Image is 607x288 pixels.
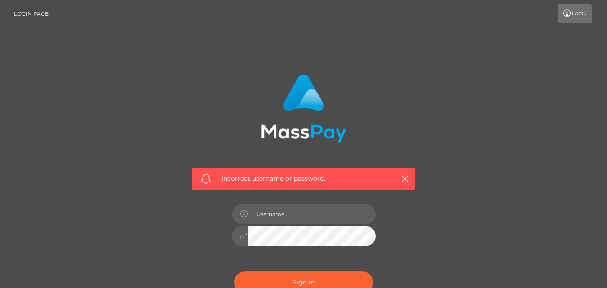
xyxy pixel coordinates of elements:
a: Login [558,4,592,23]
a: Login Page [14,4,49,23]
span: Incorrect username or password. [222,174,385,183]
img: MassPay Login [261,74,346,143]
input: Username... [248,204,376,224]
